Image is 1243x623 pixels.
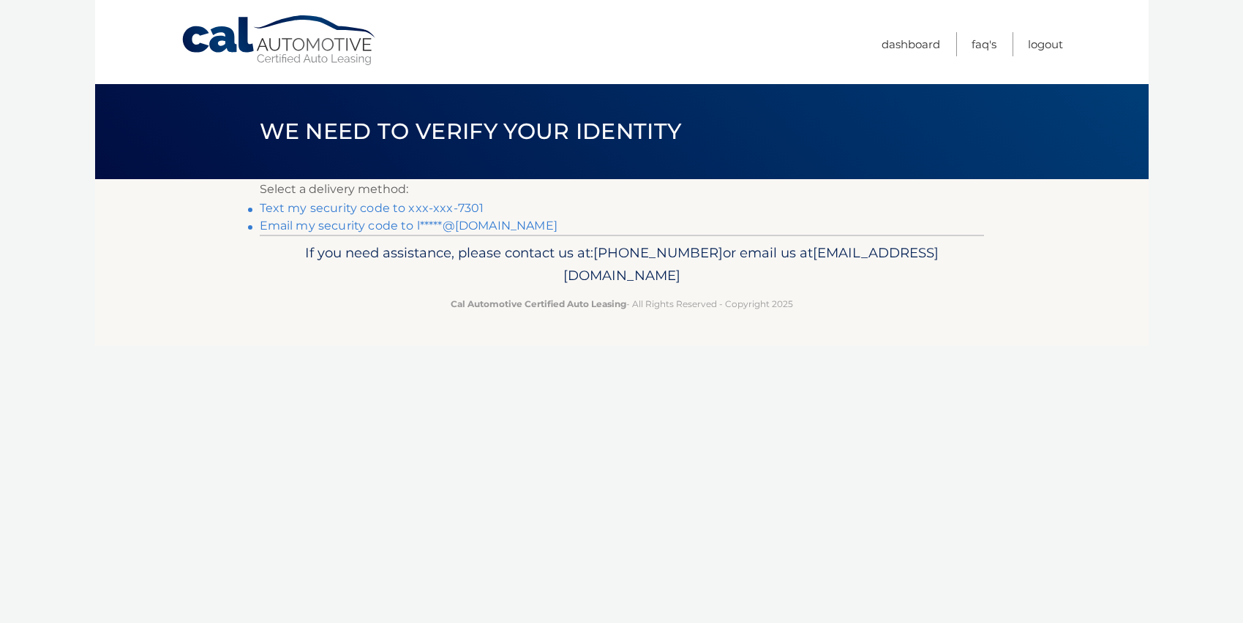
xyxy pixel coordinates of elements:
a: Cal Automotive [181,15,378,67]
span: [PHONE_NUMBER] [593,244,723,261]
a: Text my security code to xxx-xxx-7301 [260,201,484,215]
strong: Cal Automotive Certified Auto Leasing [451,298,626,309]
a: Logout [1028,32,1063,56]
p: - All Rights Reserved - Copyright 2025 [269,296,975,311]
a: FAQ's [972,32,996,56]
a: Dashboard [882,32,940,56]
p: If you need assistance, please contact us at: or email us at [269,241,975,288]
p: Select a delivery method: [260,179,984,200]
span: We need to verify your identity [260,118,682,145]
a: Email my security code to l*****@[DOMAIN_NAME] [260,219,557,233]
